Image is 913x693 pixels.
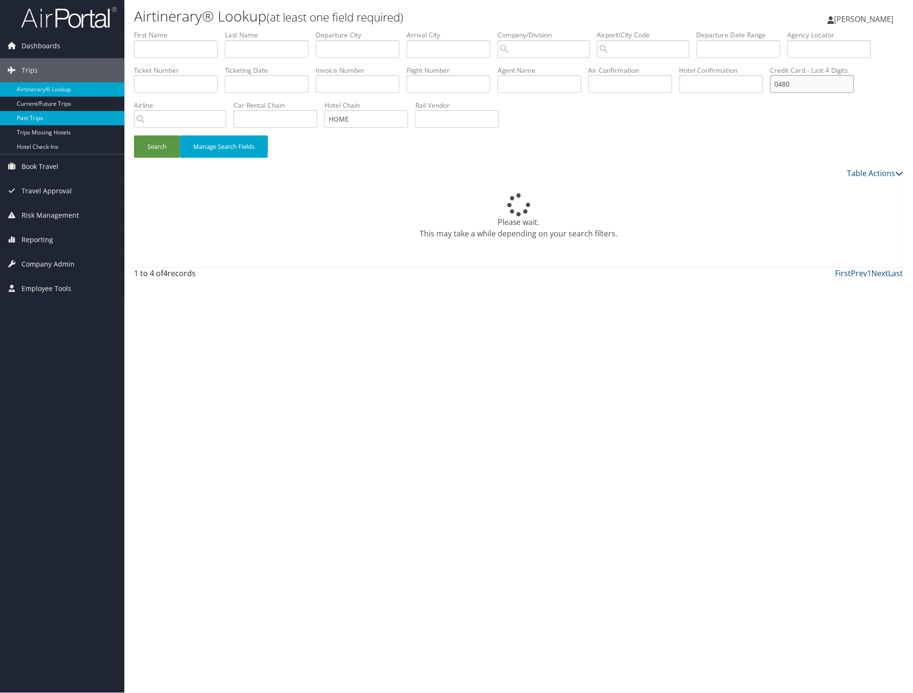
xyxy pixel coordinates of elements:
label: Departure City [316,30,407,40]
button: Search [134,135,180,158]
label: Agency Locator [788,30,879,40]
span: Employee Tools [22,277,71,301]
div: 1 to 4 of records [134,268,316,284]
span: Risk Management [22,203,79,227]
span: Book Travel [22,155,58,179]
label: Ticket Number [134,66,225,75]
a: [PERSON_NAME] [828,5,903,34]
img: airportal-logo.png [21,6,117,29]
label: Last Name [225,30,316,40]
label: First Name [134,30,225,40]
button: Manage Search Fields [180,135,268,158]
label: Ticketing Date [225,66,316,75]
small: (at least one field required) [267,9,403,25]
span: 4 [163,268,167,279]
label: Company/Division [498,30,597,40]
h1: Airtinerary® Lookup [134,6,647,26]
a: Last [889,268,903,279]
label: Invoice Number [316,66,407,75]
label: Car Rental Chain [234,101,324,110]
a: 1 [868,268,872,279]
label: Hotel Confirmation [679,66,770,75]
label: Flight Number [407,66,498,75]
div: Please wait. This may take a while depending on your search filters. [134,193,903,239]
label: Airline [134,101,234,110]
span: Travel Approval [22,179,72,203]
label: Air Confirmation [589,66,679,75]
a: First [835,268,851,279]
label: Departure Date Range [697,30,788,40]
a: Table Actions [847,168,903,179]
label: Hotel Chain [324,101,415,110]
label: Agent Name [498,66,589,75]
label: Arrival City [407,30,498,40]
span: Dashboards [22,34,60,58]
a: Next [872,268,889,279]
span: Trips [22,58,38,82]
label: Rail Vendor [415,101,506,110]
label: Credit Card - Last 4 Digits [770,66,861,75]
a: Prev [851,268,868,279]
span: Reporting [22,228,53,252]
span: Company Admin [22,252,75,276]
span: [PERSON_NAME] [835,14,894,24]
label: Airport/City Code [597,30,697,40]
